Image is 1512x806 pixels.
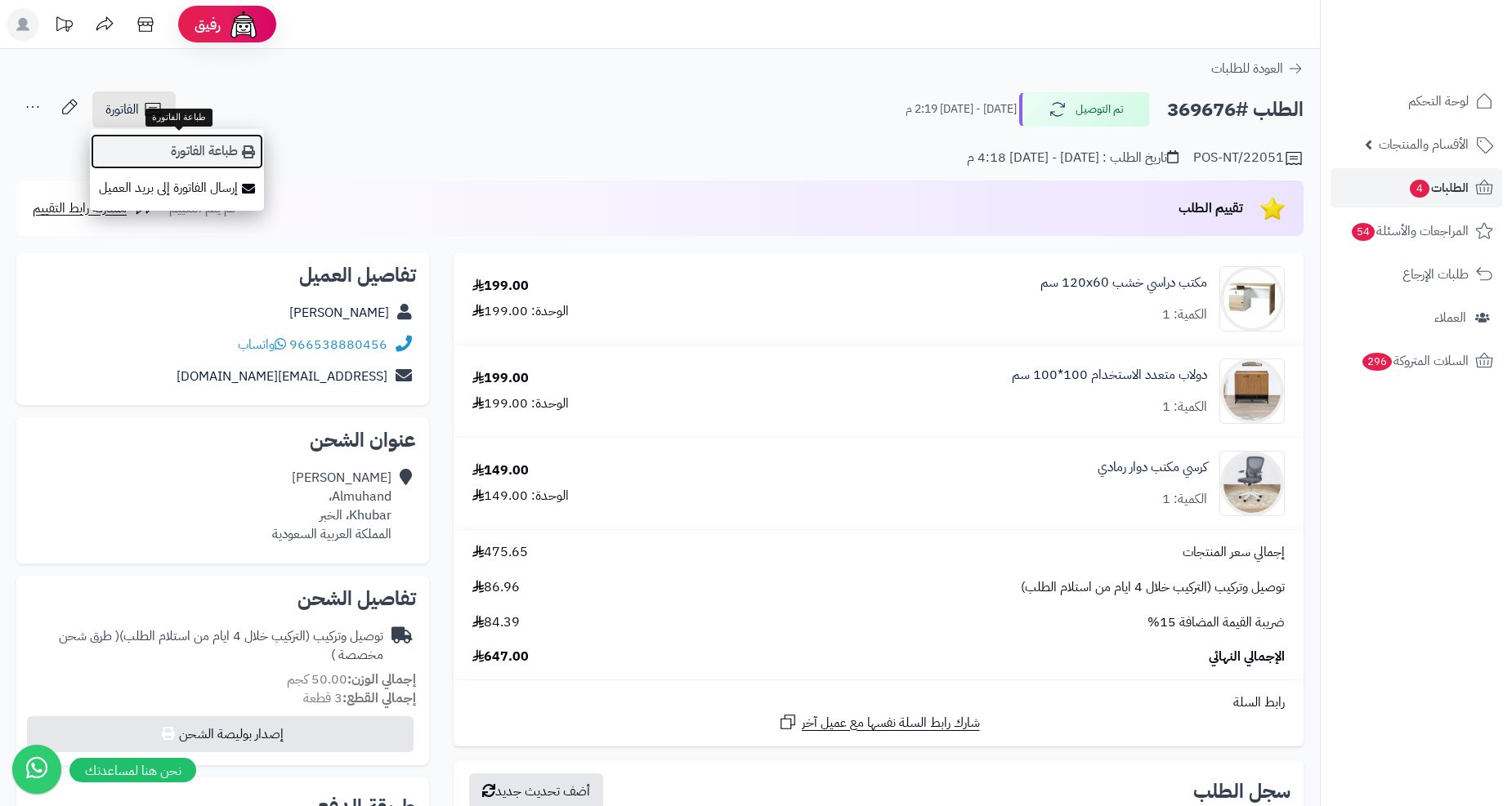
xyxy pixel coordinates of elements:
[1350,220,1469,243] span: المراجعات والأسئلة
[1434,306,1466,329] span: العملاء
[1361,350,1469,372] span: السلات المتروكة
[1183,543,1285,562] span: إجمالي سعر المنتجات
[145,109,212,127] div: طباعة الفاتورة
[1402,263,1469,286] span: طلبات الإرجاع
[1019,92,1150,127] button: تم التوصيل
[1331,212,1502,251] a: المراجعات والأسئلة54
[460,693,1297,712] div: رابط السلة
[472,394,569,413] div: الوحدة: 199.00
[472,613,520,632] span: 84.39
[29,589,416,608] h2: تفاصيل الشحن
[1220,266,1284,332] img: 1716215943-110111010090-90x90.jpg
[33,198,127,218] span: مشاركة رابط التقييم
[1408,90,1469,113] span: لوحة التحكم
[1193,782,1291,801] h3: سجل الطلب
[1331,168,1502,207] a: الطلبات4
[1211,59,1304,78] a: العودة للطلبات
[1162,305,1207,324] div: الكمية: 1
[29,627,383,665] div: توصيل وتركيب (التركيب خلال 4 ايام من استلام الطلب)
[472,302,569,321] div: الوحدة: 199.00
[303,688,416,708] small: 3 قطعة
[347,670,416,689] strong: إجمالي الوزن:
[43,8,84,45] a: تحديثات المنصة
[472,543,528,562] span: 475.65
[472,277,529,296] div: 199.00
[90,170,264,207] a: إرسال الفاتورة إلى بريد العميل
[472,648,529,666] span: 647.00
[1379,133,1469,156] span: الأقسام والمنتجات
[1040,274,1207,292] a: مكتب دراسي خشب 120x60 سم
[1220,358,1284,424] img: 1742762537-1-90x90.jpg
[105,100,139,119] span: الفاتورة
[1331,255,1502,294] a: طلبات الإرجاع
[1211,59,1283,78] span: العودة للطلبات
[342,688,416,708] strong: إجمالي القطع:
[1351,222,1376,242] span: 54
[289,335,387,354] a: 966538880456
[238,335,286,354] a: واتساب
[59,626,383,665] span: ( طرق شحن مخصصة )
[1162,490,1207,509] div: الكمية: 1
[177,367,387,386] a: [EMAIL_ADDRESS][DOMAIN_NAME]
[92,91,176,127] a: الفاتورة
[272,469,391,543] div: [PERSON_NAME] Almuhand، Khubar، الخبر المملكة العربية السعودية
[1331,82,1502,121] a: لوحة التحكم
[778,712,980,733] a: شارك رابط السلة نفسها مع عميل آخر
[802,714,980,733] span: شارك رابط السلة نفسها مع عميل آخر
[1361,352,1393,372] span: 296
[1167,93,1304,127] h2: الطلب #369676
[472,461,529,480] div: 149.00
[227,8,260,41] img: ai-face.png
[29,430,416,450] h2: عنوان الشحن
[1220,451,1284,516] img: 1747293834-1-90x90.jpg
[1331,298,1502,337] a: العملاء
[1401,12,1496,47] img: logo-2.png
[967,149,1179,167] div: تاريخ الطلب : [DATE] - [DATE] 4:18 م
[1098,458,1207,477] a: كرسي مكتب دوار رمادي
[472,369,529,388] div: 199.00
[287,670,416,689] small: 50.00 كجم
[906,101,1017,118] small: [DATE] - [DATE] 2:19 م
[1209,648,1285,666] span: الإجمالي النهائي
[1147,613,1285,632] span: ضريبة القيمة المضافة 15%
[195,15,221,34] span: رفيق
[33,198,154,218] a: مشاركة رابط التقييم
[27,716,414,752] button: إصدار بوليصة الشحن
[289,303,389,323] a: [PERSON_NAME]
[29,265,416,285] h2: تفاصيل العميل
[1408,176,1469,199] span: الطلبات
[472,487,569,505] div: الوحدة: 149.00
[1021,578,1285,597] span: توصيل وتركيب (التركيب خلال 4 ايام من استلام الطلب)
[1193,149,1304,168] div: POS-NT/22051
[472,578,520,597] span: 86.96
[1179,198,1243,218] span: تقييم الطلب
[1012,366,1207,385] a: دولاب متعدد الاستخدام 100*100 سم
[1162,398,1207,416] div: الكمية: 1
[1409,179,1430,198] span: 4
[90,133,264,170] a: طباعة الفاتورة
[1331,341,1502,381] a: السلات المتروكة296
